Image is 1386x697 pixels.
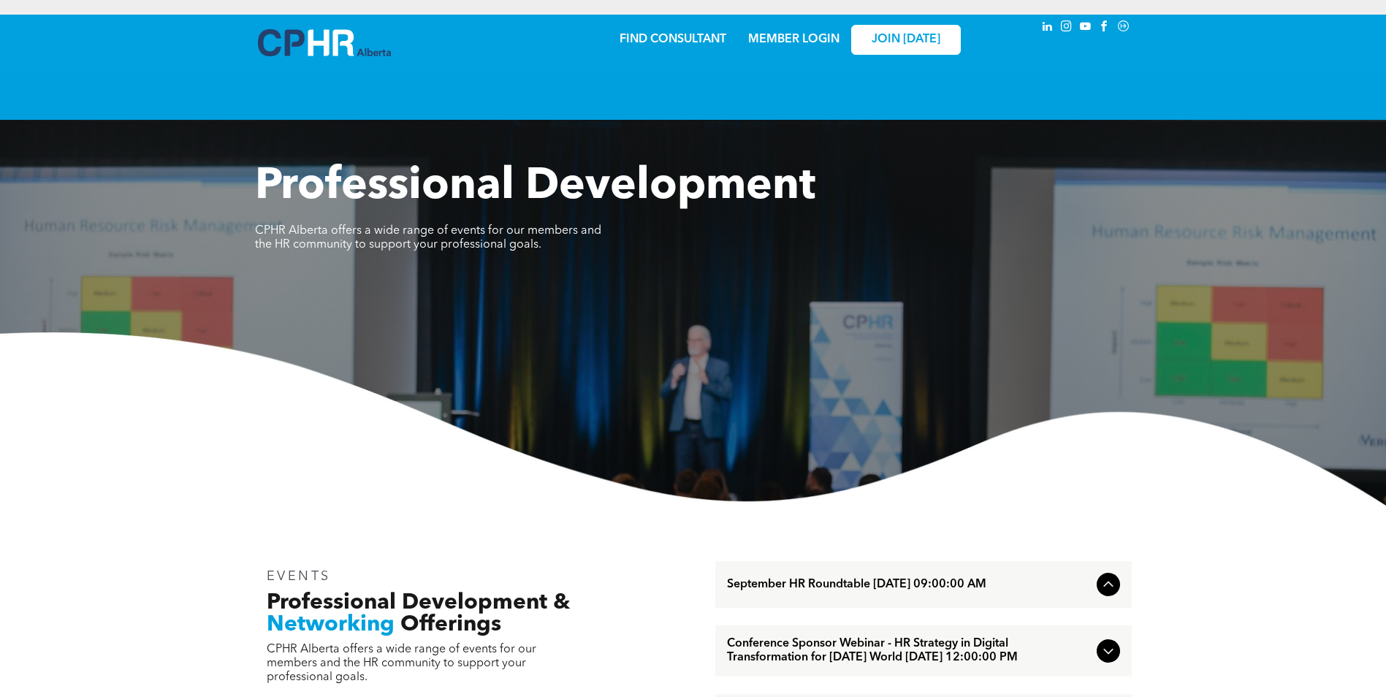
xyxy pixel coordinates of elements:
a: facebook [1097,18,1113,38]
span: Professional Development & [267,592,570,614]
span: Networking [267,614,395,636]
span: JOIN [DATE] [872,33,940,47]
a: linkedin [1040,18,1056,38]
span: CPHR Alberta offers a wide range of events for our members and the HR community to support your p... [255,225,601,251]
span: September HR Roundtable [DATE] 09:00:00 AM [727,578,1091,592]
a: instagram [1059,18,1075,38]
span: Professional Development [255,165,815,209]
a: FIND CONSULTANT [620,34,726,45]
a: JOIN [DATE] [851,25,961,55]
img: A blue and white logo for cp alberta [258,29,391,56]
a: MEMBER LOGIN [748,34,839,45]
span: Offerings [400,614,501,636]
a: Social network [1116,18,1132,38]
a: youtube [1078,18,1094,38]
span: CPHR Alberta offers a wide range of events for our members and the HR community to support your p... [267,644,536,683]
span: EVENTS [267,570,332,583]
span: Conference Sponsor Webinar - HR Strategy in Digital Transformation for [DATE] World [DATE] 12:00:... [727,637,1091,665]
